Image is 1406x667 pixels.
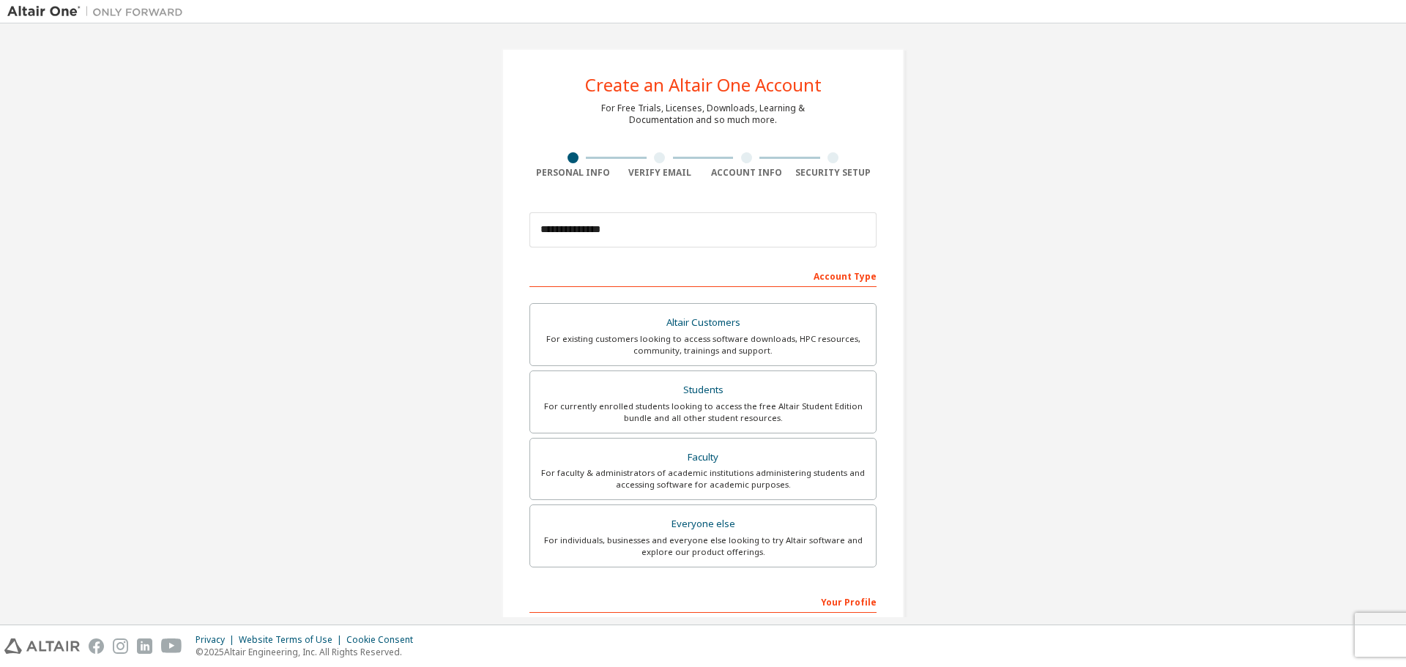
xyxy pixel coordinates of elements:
div: Your Profile [529,589,877,613]
img: instagram.svg [113,638,128,654]
div: Personal Info [529,167,617,179]
div: For individuals, businesses and everyone else looking to try Altair software and explore our prod... [539,534,867,558]
div: For currently enrolled students looking to access the free Altair Student Edition bundle and all ... [539,400,867,424]
div: For Free Trials, Licenses, Downloads, Learning & Documentation and so much more. [601,103,805,126]
div: Account Type [529,264,877,287]
img: altair_logo.svg [4,638,80,654]
div: Altair Customers [539,313,867,333]
div: Privacy [196,634,239,646]
div: Faculty [539,447,867,468]
img: facebook.svg [89,638,104,654]
img: linkedin.svg [137,638,152,654]
img: Altair One [7,4,190,19]
div: Students [539,380,867,400]
div: Website Terms of Use [239,634,346,646]
div: Everyone else [539,514,867,534]
div: Security Setup [790,167,877,179]
div: Cookie Consent [346,634,422,646]
div: For existing customers looking to access software downloads, HPC resources, community, trainings ... [539,333,867,357]
div: Account Info [703,167,790,179]
div: Verify Email [617,167,704,179]
div: For faculty & administrators of academic institutions administering students and accessing softwa... [539,467,867,491]
img: youtube.svg [161,638,182,654]
p: © 2025 Altair Engineering, Inc. All Rights Reserved. [196,646,422,658]
div: Create an Altair One Account [585,76,822,94]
